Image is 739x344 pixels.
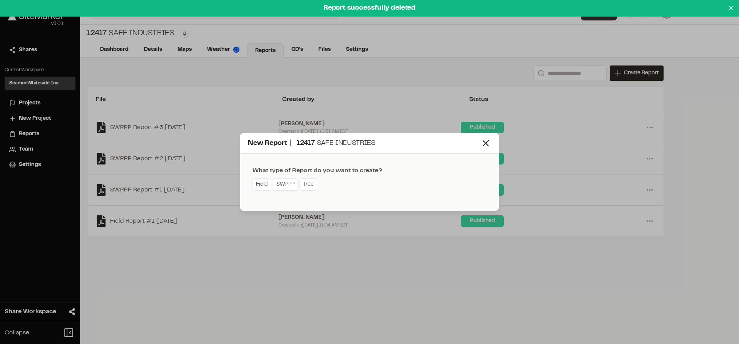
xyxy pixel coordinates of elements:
a: Tree [299,178,317,191]
div: What type of Report do you want to create? [252,166,382,175]
span: 12417 [296,140,315,146]
div: New Report [248,138,480,149]
span: Safe Industries [317,140,375,146]
span: | [290,140,291,146]
a: SWPPP [273,178,298,191]
a: Field [252,178,271,191]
